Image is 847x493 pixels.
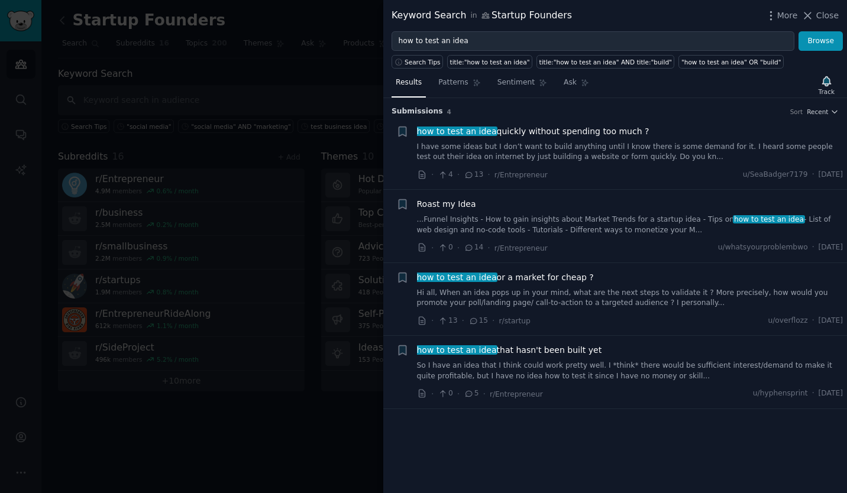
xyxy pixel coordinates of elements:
[405,58,441,66] span: Search Tips
[462,314,464,327] span: ·
[483,388,486,400] span: ·
[416,273,498,282] span: how to test an idea
[814,73,839,98] button: Track
[416,127,498,136] span: how to test an idea
[417,344,602,356] span: that hasn't been built yet
[777,9,798,22] span: More
[812,170,814,180] span: ·
[743,170,808,180] span: u/SeaBadger7179
[392,31,794,51] input: Try a keyword related to your business
[417,142,843,163] a: I have some ideas but I don’t want to build anything until I know there is some demand for it. I ...
[812,388,814,399] span: ·
[417,198,476,210] a: Roast my Idea
[447,55,532,69] a: title:"how to test an idea"
[807,108,828,116] span: Recent
[807,108,839,116] button: Recent
[417,125,649,138] a: how to test an ideaquickly without spending too much ?
[431,242,434,254] span: ·
[493,73,551,98] a: Sentiment
[560,73,593,98] a: Ask
[492,314,494,327] span: ·
[457,242,460,254] span: ·
[681,58,781,66] div: "how to test an idea" OR "build"
[819,242,843,253] span: [DATE]
[819,170,843,180] span: [DATE]
[438,388,452,399] span: 0
[468,316,488,326] span: 15
[417,361,843,381] a: So I have an idea that I think could work pretty well. I *think* there would be sufficient intere...
[392,106,443,117] span: Submission s
[718,242,808,253] span: u/whatsyourproblembwo
[392,73,426,98] a: Results
[450,58,530,66] div: title:"how to test an idea"
[417,271,594,284] span: or a market for cheap ?
[753,388,808,399] span: u/hyphensprint
[431,314,434,327] span: ·
[819,316,843,326] span: [DATE]
[470,11,477,21] span: in
[733,215,805,223] span: how to test an idea
[417,271,594,284] a: how to test an ideaor a market for cheap ?
[494,244,548,252] span: r/Entrepreneur
[416,345,498,355] span: how to test an idea
[678,55,784,69] a: "how to test an idea" OR "build"
[499,317,531,325] span: r/startup
[816,9,839,22] span: Close
[417,125,649,138] span: quickly without spending too much ?
[417,344,602,356] a: how to test an ideathat hasn't been built yet
[438,170,452,180] span: 4
[539,58,672,66] div: title:"how to test an idea" AND title:"build"
[801,9,839,22] button: Close
[392,8,572,23] div: Keyword Search Startup Founders
[564,77,577,88] span: Ask
[798,31,843,51] button: Browse
[417,215,843,235] a: ...Funnel Insights - How to gain insights about Market Trends for a startup idea - Tips onhow to ...
[464,388,479,399] span: 5
[536,55,674,69] a: title:"how to test an idea" AND title:"build"
[431,168,434,181] span: ·
[438,316,457,326] span: 13
[447,108,451,115] span: 4
[487,242,490,254] span: ·
[438,242,452,253] span: 0
[396,77,422,88] span: Results
[497,77,535,88] span: Sentiment
[392,55,443,69] button: Search Tips
[434,73,484,98] a: Patterns
[487,168,490,181] span: ·
[438,77,468,88] span: Patterns
[765,9,798,22] button: More
[812,316,814,326] span: ·
[464,242,483,253] span: 14
[457,168,460,181] span: ·
[417,288,843,309] a: Hi all, When an idea pops up in your mind, what are the next steps to validate it ? More precisel...
[464,170,483,180] span: 13
[457,388,460,400] span: ·
[490,390,543,398] span: r/Entrepreneur
[790,108,803,116] div: Sort
[812,242,814,253] span: ·
[768,316,807,326] span: u/overflozz
[819,87,835,96] div: Track
[819,388,843,399] span: [DATE]
[494,171,548,179] span: r/Entrepreneur
[431,388,434,400] span: ·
